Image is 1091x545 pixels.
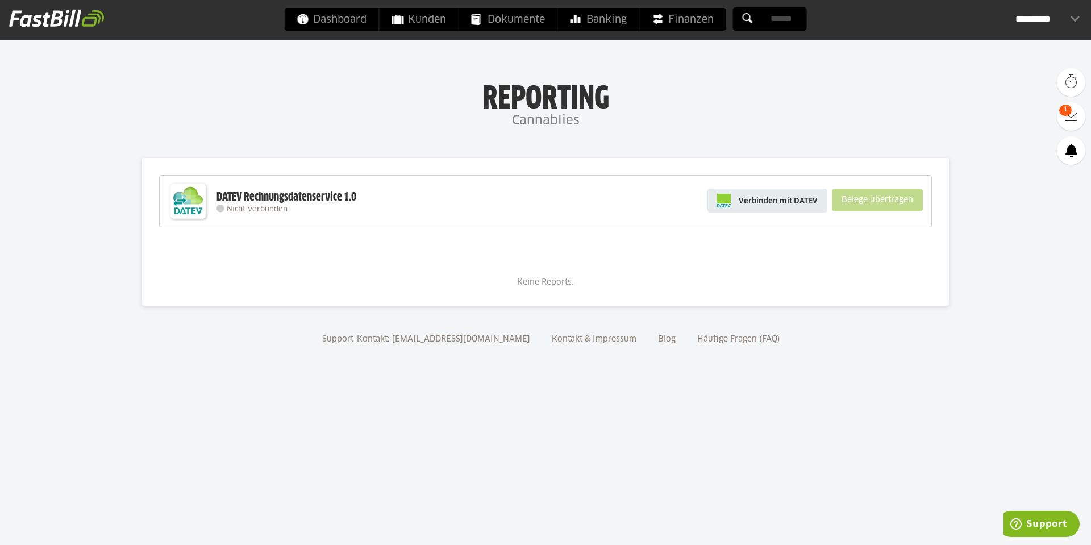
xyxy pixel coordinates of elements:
[571,8,627,31] span: Banking
[1057,102,1085,131] a: 1
[9,9,104,27] img: fastbill_logo_white.png
[548,335,640,343] a: Kontakt & Impressum
[392,8,446,31] span: Kunden
[459,8,557,31] a: Dokumente
[318,335,534,343] a: Support-Kontakt: [EMAIL_ADDRESS][DOMAIN_NAME]
[216,190,356,205] div: DATEV Rechnungsdatenservice 1.0
[693,335,784,343] a: Häufige Fragen (FAQ)
[558,8,639,31] a: Banking
[707,189,827,213] a: Verbinden mit DATEV
[285,8,379,31] a: Dashboard
[114,80,977,110] h1: Reporting
[640,8,726,31] a: Finanzen
[832,189,923,211] sl-button: Belege übertragen
[297,8,367,31] span: Dashboard
[654,335,680,343] a: Blog
[165,178,211,224] img: DATEV-Datenservice Logo
[1059,105,1072,116] span: 1
[227,206,288,213] span: Nicht verbunden
[717,194,731,207] img: pi-datev-logo-farbig-24.svg
[380,8,459,31] a: Kunden
[1003,511,1080,539] iframe: Öffnet ein Widget, in dem Sie weitere Informationen finden
[517,278,574,286] span: Keine Reports.
[652,8,714,31] span: Finanzen
[472,8,545,31] span: Dokumente
[739,195,818,206] span: Verbinden mit DATEV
